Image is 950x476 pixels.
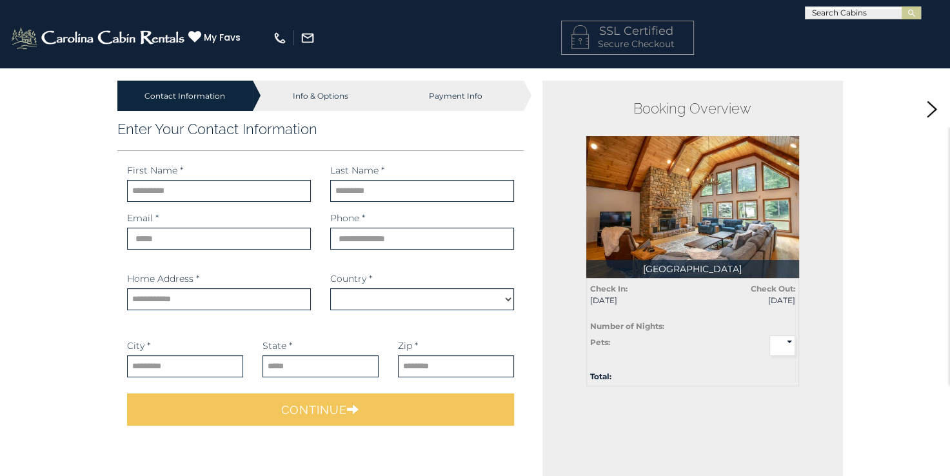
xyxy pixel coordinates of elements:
a: My Favs [188,30,244,45]
button: Continue [127,393,515,426]
img: White-1-2.png [10,25,188,51]
img: 1714391076_thumbnail.jpeg [586,136,799,278]
p: [GEOGRAPHIC_DATA] [586,260,799,278]
span: My Favs [204,31,241,45]
label: Phone * [330,212,365,224]
label: Email * [127,212,159,224]
label: Home Address * [127,272,199,285]
label: Last Name * [330,164,384,177]
label: Zip * [398,339,418,352]
label: City * [127,339,150,352]
h3: Enter Your Contact Information [117,121,524,137]
label: State * [262,339,292,352]
img: phone-regular-white.png [273,31,287,45]
strong: Check In: [590,284,628,293]
label: Country * [330,272,372,285]
h4: SSL Certified [571,25,684,38]
label: First Name * [127,164,183,177]
span: [DATE] [702,295,795,306]
p: Secure Checkout [571,37,684,50]
strong: Total: [590,372,611,381]
strong: Pets: [590,337,610,347]
img: mail-regular-white.png [301,31,315,45]
strong: Number of Nights: [590,321,664,331]
strong: Check Out: [751,284,795,293]
h2: Booking Overview [586,100,799,117]
img: LOCKICON1.png [571,25,589,49]
span: [DATE] [590,295,683,306]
